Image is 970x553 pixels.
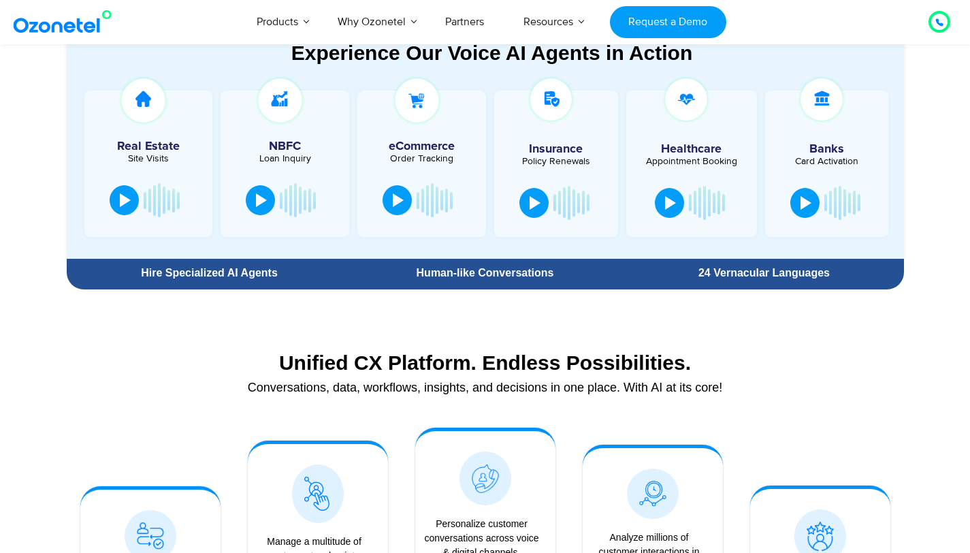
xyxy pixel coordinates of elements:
div: Experience Our Voice AI Agents in Action [80,41,904,65]
div: Order Tracking [364,154,479,163]
div: 24 Vernacular Languages [631,268,896,279]
div: Appointment Booking [636,157,747,166]
a: Request a Demo [610,6,726,38]
h5: NBFC [227,140,342,153]
div: Loan Inquiry [227,154,342,163]
div: Unified CX Platform. Endless Possibilities. [74,351,897,375]
div: Card Activation [772,157,882,166]
div: Site Visits [91,154,206,163]
div: Human-like Conversations [352,268,617,279]
h5: Healthcare [636,143,747,155]
div: Hire Specialized AI Agents [74,268,346,279]
div: Policy Renewals [501,157,611,166]
h5: Insurance [501,143,611,155]
div: Conversations, data, workflows, insights, and decisions in one place. With AI at its core! [74,381,897,394]
h5: eCommerce [364,140,479,153]
h5: Banks [772,143,882,155]
h5: Real Estate [91,140,206,153]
